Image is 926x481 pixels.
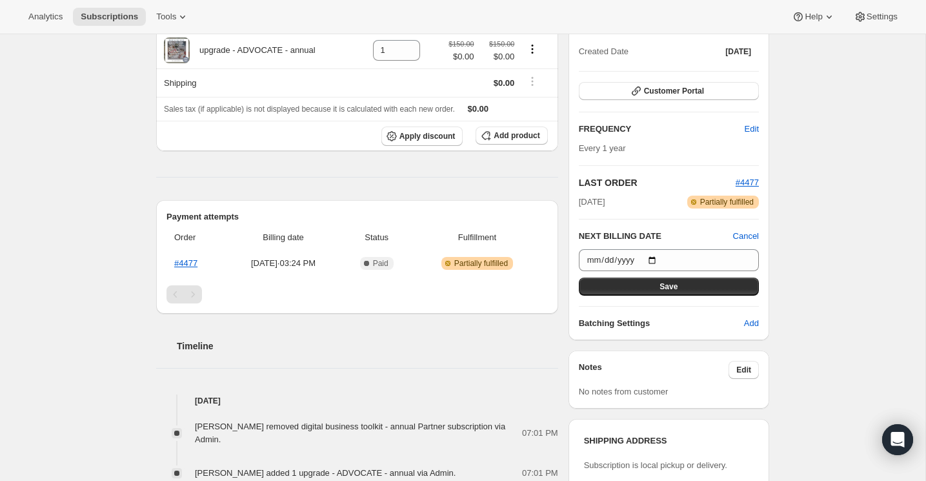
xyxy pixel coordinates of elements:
span: Sales tax (if applicable) is not displayed because it is calculated with each new order. [164,105,455,114]
button: Product actions [522,42,543,56]
h6: Batching Settings [579,317,744,330]
button: Add [736,313,767,334]
button: Cancel [733,230,759,243]
span: Fulfillment [414,231,539,244]
span: Help [805,12,822,22]
h2: Timeline [177,340,558,353]
button: Add product [476,127,547,145]
button: Shipping actions [522,74,543,88]
span: [PERSON_NAME] added 1 upgrade - ADVOCATE - annual via Admin. [195,468,456,478]
h2: LAST ORDER [579,176,736,189]
h3: SHIPPING ADDRESS [584,435,754,447]
span: 07:01 PM [522,427,558,440]
h2: FREQUENCY [579,123,745,136]
button: Apply discount [381,127,463,146]
span: Settings [867,12,898,22]
a: #4477 [174,258,197,268]
span: $0.00 [494,78,515,88]
span: 07:01 PM [522,467,558,480]
span: [PERSON_NAME] removed digital business toolkit - annual Partner subscription via Admin. [195,422,505,444]
button: [DATE] [718,43,759,61]
div: upgrade - ADVOCATE - annual [190,44,316,57]
button: Edit [737,119,767,139]
span: Edit [736,365,751,375]
span: No notes from customer [579,387,669,396]
h2: Payment attempts [166,210,548,223]
span: Save [659,281,678,292]
span: Add product [494,130,539,141]
button: Tools [148,8,197,26]
span: [DATE] [725,46,751,57]
span: Subscription is local pickup or delivery. [584,460,727,470]
span: Status [347,231,407,244]
span: Analytics [28,12,63,22]
span: Every 1 year [579,143,626,153]
span: Apply discount [399,131,456,141]
span: Partially fulfilled [454,258,508,269]
nav: Pagination [166,285,548,303]
button: Analytics [21,8,70,26]
button: Save [579,278,759,296]
button: Customer Portal [579,82,759,100]
small: $150.00 [489,40,514,48]
span: Billing date [228,231,339,244]
h4: [DATE] [156,394,558,407]
h3: Notes [579,361,729,379]
span: Partially fulfilled [700,197,754,207]
button: Subscriptions [73,8,146,26]
button: #4477 [736,176,759,189]
a: #4477 [736,178,759,187]
span: Edit [745,123,759,136]
span: $0.00 [468,104,489,114]
img: product img [164,37,190,63]
button: Edit [729,361,759,379]
button: Settings [846,8,905,26]
th: Shipping [156,68,356,97]
div: Open Intercom Messenger [882,424,913,455]
span: Created Date [579,45,629,58]
button: Help [784,8,843,26]
span: $0.00 [481,50,514,63]
h2: NEXT BILLING DATE [579,230,733,243]
span: [DATE] [579,196,605,209]
span: Paid [373,258,388,269]
span: $0.00 [448,50,474,63]
span: Tools [156,12,176,22]
th: Order [166,223,224,252]
span: Subscriptions [81,12,138,22]
small: $150.00 [448,40,474,48]
span: Customer Portal [644,86,704,96]
span: [DATE] · 03:24 PM [228,257,339,270]
span: Add [744,317,759,330]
